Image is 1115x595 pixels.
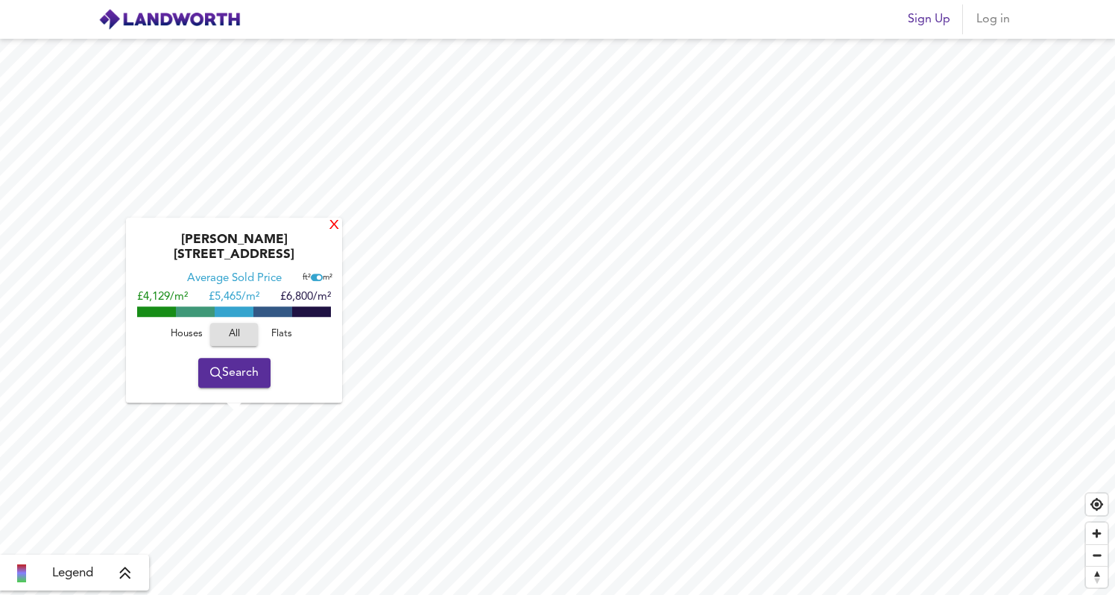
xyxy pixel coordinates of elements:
button: Find my location [1086,494,1108,515]
button: Zoom out [1086,544,1108,566]
div: Average Sold Price [187,271,282,286]
button: Search [198,358,271,388]
span: Search [210,362,259,383]
span: All [218,326,250,343]
span: £6,800/m² [280,292,331,303]
button: Sign Up [902,4,956,34]
span: ft² [303,274,311,282]
span: Zoom out [1086,545,1108,566]
div: X [328,219,341,233]
button: Houses [162,323,210,346]
span: m² [323,274,332,282]
button: Zoom in [1086,523,1108,544]
span: £ 5,465/m² [209,292,259,303]
span: Houses [166,326,206,343]
span: £4,129/m² [137,292,188,303]
button: Reset bearing to north [1086,566,1108,588]
span: Legend [52,564,93,582]
button: All [210,323,258,346]
img: logo [98,8,241,31]
span: Flats [262,326,302,343]
span: Log in [975,9,1011,30]
span: Sign Up [908,9,950,30]
button: Flats [258,323,306,346]
button: Log in [969,4,1017,34]
div: [PERSON_NAME][STREET_ADDRESS] [133,233,335,271]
